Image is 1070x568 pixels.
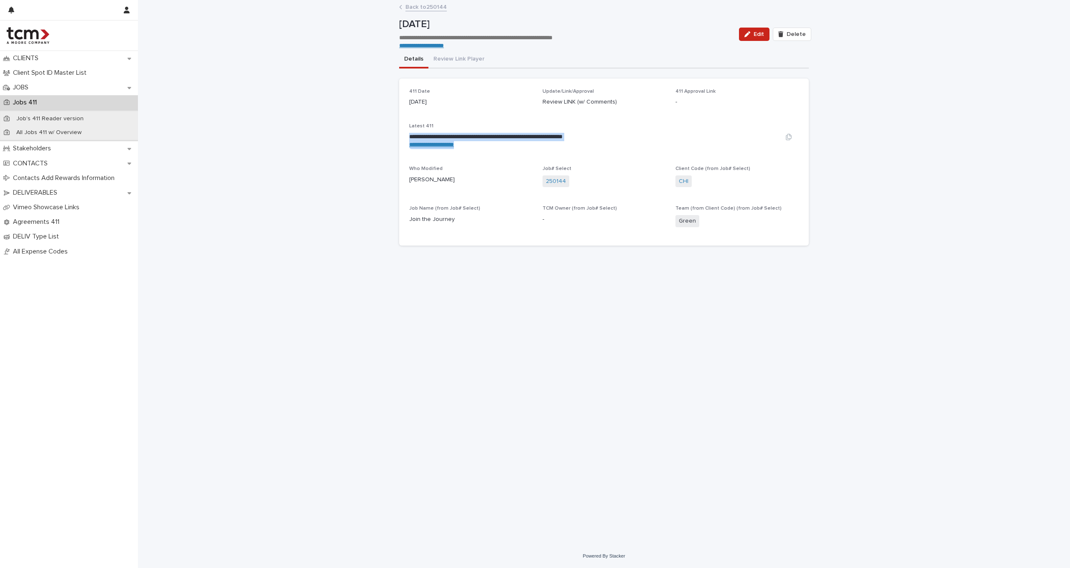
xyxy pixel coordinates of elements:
span: Edit [754,31,764,37]
span: TCM Owner (from Job# Select) [543,206,617,211]
p: CONTACTS [10,160,54,167]
p: [DATE] [409,98,532,106]
p: [DATE] [399,18,732,30]
p: DELIVERABLES [10,189,64,197]
span: Update/Link/Approval [543,89,594,94]
p: [PERSON_NAME] [409,175,532,184]
p: Job's 411 Reader version [10,115,90,122]
p: - [543,215,666,224]
p: - [675,98,799,106]
span: Client Code (from Job# Select) [675,166,750,171]
span: 411 Date [409,89,430,94]
span: Delete [787,31,806,37]
button: Edit [739,28,769,41]
p: DELIV Type List [10,233,66,241]
p: Client Spot ID Master List [10,69,93,77]
p: Join the Journey [409,215,532,224]
a: Powered By Stacker [583,553,625,558]
button: Details [399,51,428,68]
span: Team (from Client Code) (from Job# Select) [675,206,782,211]
img: 4hMmSqQkux38exxPVZHQ [7,27,49,44]
button: Delete [773,28,811,41]
a: CHI [679,177,688,186]
p: Review LINK (w/ Comments) [543,98,666,106]
p: All Jobs 411 w/ Overview [10,129,88,136]
span: Latest 411 [409,124,433,129]
a: 250144 [546,177,566,186]
p: All Expense Codes [10,248,74,256]
p: Jobs 411 [10,99,43,106]
p: CLIENTS [10,54,45,62]
a: Back to250144 [405,2,447,11]
span: 411 Approval Link [675,89,716,94]
p: Agreements 411 [10,218,66,226]
p: Stakeholders [10,145,58,152]
span: Job Name (from Job# Select) [409,206,480,211]
span: Who Modified [409,166,443,171]
button: Review Link Player [428,51,489,68]
span: Job# Select [543,166,571,171]
p: Vimeo Showcase Links [10,203,86,211]
p: Contacts Add Rewards Information [10,174,121,182]
p: JOBS [10,84,35,91]
span: Green [675,215,699,227]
